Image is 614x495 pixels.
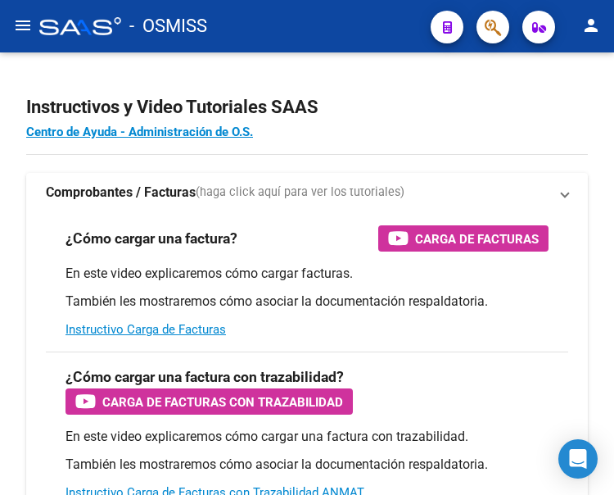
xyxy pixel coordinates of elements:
button: Carga de Facturas con Trazabilidad [65,388,353,415]
span: - OSMISS [129,8,207,44]
h3: ¿Cómo cargar una factura con trazabilidad? [65,366,344,388]
a: Instructivo Carga de Facturas [65,322,226,337]
mat-expansion-panel-header: Comprobantes / Facturas(haga click aquí para ver los tutoriales) [26,173,588,212]
button: Carga de Facturas [378,225,549,252]
span: Carga de Facturas con Trazabilidad [102,392,343,412]
strong: Comprobantes / Facturas [46,184,196,202]
mat-icon: person [581,16,601,35]
p: También les mostraremos cómo asociar la documentación respaldatoria. [65,293,549,311]
h3: ¿Cómo cargar una factura? [65,227,237,250]
div: Open Intercom Messenger [558,439,598,479]
mat-icon: menu [13,16,33,35]
p: También les mostraremos cómo asociar la documentación respaldatoria. [65,456,549,474]
p: En este video explicaremos cómo cargar facturas. [65,265,549,283]
span: (haga click aquí para ver los tutoriales) [196,184,404,202]
a: Centro de Ayuda - Administración de O.S. [26,125,253,139]
p: En este video explicaremos cómo cargar una factura con trazabilidad. [65,428,549,446]
span: Carga de Facturas [415,229,539,249]
h2: Instructivos y Video Tutoriales SAAS [26,92,588,123]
